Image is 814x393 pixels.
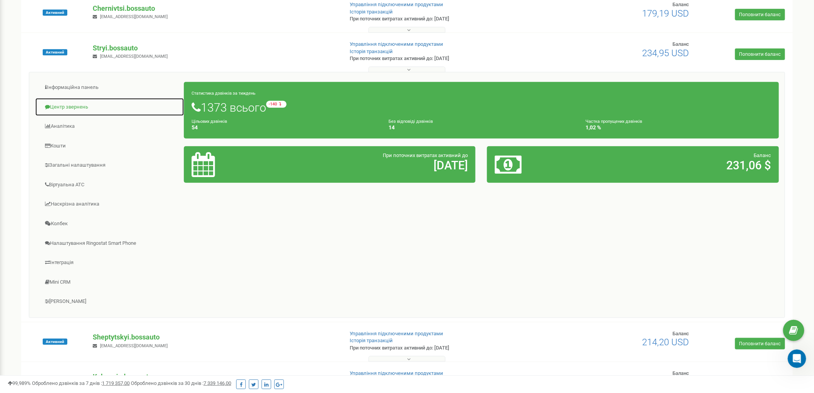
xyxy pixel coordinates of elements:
[591,159,771,172] h2: 231,06 $
[5,3,20,18] button: go back
[93,372,337,382] p: Kolomyia.bossauto
[105,221,142,229] div: Добрий день
[8,380,31,386] span: 99,989%
[788,350,806,368] iframe: Intercom live chat
[100,343,168,348] span: [EMAIL_ADDRESS][DOMAIN_NAME]
[35,137,184,156] a: Кошти
[6,186,148,217] div: Yeva каже…
[6,58,148,83] div: Ringostat каже…
[93,43,337,53] p: Stryi.bossauto
[7,236,147,249] textarea: Повідомлення...
[93,3,337,13] p: Chernivtsi.bossauto
[266,101,287,108] small: -140
[131,380,231,386] span: Оброблено дзвінків за 30 днів :
[6,138,126,162] div: Чи вдалося мені вам допомогти? Буду вдячний за відповідь.
[35,98,184,117] a: Центр звернень
[23,170,31,177] img: Profile image for Yeva
[586,125,771,130] h4: 1,02 %
[35,273,184,292] a: Mini CRM
[99,217,148,234] div: Добрий день
[42,42,67,48] b: Ringostat
[12,191,50,199] div: Доброго дня!
[102,380,130,386] u: 1 719 357,00
[12,252,18,258] button: Вибір емодзі
[6,83,126,137] div: Ви можете будь-коли подати запит на спілкування з оператором. Зверніть увагу, що час очікування з...
[35,195,184,214] a: Наскрізна аналітика
[120,3,135,18] button: Головна
[642,337,689,348] span: 214,20 USD
[350,331,444,336] a: Управління підключеними продуктами
[35,234,184,253] a: Налаштування Ringostat Smart Phone
[6,58,126,82] div: За даними документа, додати нового працівника неможливо.
[12,143,120,158] div: Чи вдалося мені вам допомогти? Буду вдячний за відповідь.
[389,125,574,130] h4: 14
[673,331,689,336] span: Баланс
[35,292,184,311] a: [PERSON_NAME]
[754,152,771,158] span: Баланс
[350,338,393,343] a: Історія транзакцій
[22,4,34,17] img: Profile image for Yeva
[735,9,785,20] a: Поповнити баланс
[37,252,43,258] button: Завантажити вкладений файл
[132,249,144,261] button: Надіслати повідомлення…
[35,176,184,194] a: Віртуальна АТС
[6,169,148,186] div: Yeva каже…
[389,119,433,124] small: Без відповіді дзвінків
[43,339,67,345] span: Активний
[35,214,184,233] a: Колбек
[12,204,88,209] div: [PERSON_NAME] • 18 год. тому
[192,119,227,124] small: Цільових дзвінків
[35,253,184,272] a: Інтеграція
[43,10,67,16] span: Активний
[192,91,255,96] small: Статистика дзвінків за тиждень
[350,2,444,7] a: Управління підключеними продуктами
[100,54,168,59] span: [EMAIL_ADDRESS][DOMAIN_NAME]
[642,8,689,19] span: 179,19 USD
[93,332,337,342] p: Sheptytskyi.bossauto
[6,186,57,203] div: Доброго дня![PERSON_NAME] • 18 год. тому
[12,62,120,77] div: За даними документа, додати нового працівника неможливо.
[32,41,40,49] img: Profile image for Ringostat
[37,10,98,17] p: У мережі останні 15 хв
[350,345,530,352] p: При поточних витратах активний до: [DATE]
[673,2,689,7] span: Баланс
[642,48,689,59] span: 234,95 USD
[43,49,67,55] span: Активний
[135,3,149,17] div: Закрити
[42,42,122,48] div: joined the conversation
[12,87,120,133] div: Ви можете будь-коли подати запит на спілкування з оператором. Зверніть увагу, що час очікування з...
[37,4,87,10] h1: [PERSON_NAME]
[350,48,393,54] a: Історія транзакцій
[673,41,689,47] span: Баланс
[28,234,148,259] div: а чому неможливо добавити нового працівника?
[35,78,184,97] a: Інформаційна панель
[6,40,148,58] div: Ringostat каже…
[673,370,689,376] span: Баланс
[6,217,148,234] div: Богдан каже…
[33,170,131,177] div: joined the conversation
[735,48,785,60] a: Поповнити баланс
[24,252,30,258] button: вибір GIF-файлів
[6,138,148,169] div: Ringostat каже…
[100,14,168,19] span: [EMAIL_ADDRESS][DOMAIN_NAME]
[350,41,444,47] a: Управління підключеними продуктами
[383,152,468,158] span: При поточних витратах активний до
[203,380,231,386] u: 7 339 146,00
[350,15,530,23] p: При поточних витратах активний до: [DATE]
[33,171,76,176] b: [PERSON_NAME]
[287,159,468,172] h2: [DATE]
[32,380,130,386] span: Оброблено дзвінків за 7 днів :
[35,156,184,175] a: Загальні налаштування
[35,117,184,136] a: Аналiтика
[350,9,393,15] a: Історія транзакцій
[6,234,148,268] div: Богдан каже…
[350,55,530,62] p: При поточних витратах активний до: [DATE]
[192,101,771,114] h1: 1373 всього
[192,125,377,130] h4: 54
[586,119,642,124] small: Частка пропущених дзвінків
[350,370,444,376] a: Управління підключеними продуктами
[735,338,785,350] a: Поповнити баланс
[6,83,148,138] div: Ringostat каже…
